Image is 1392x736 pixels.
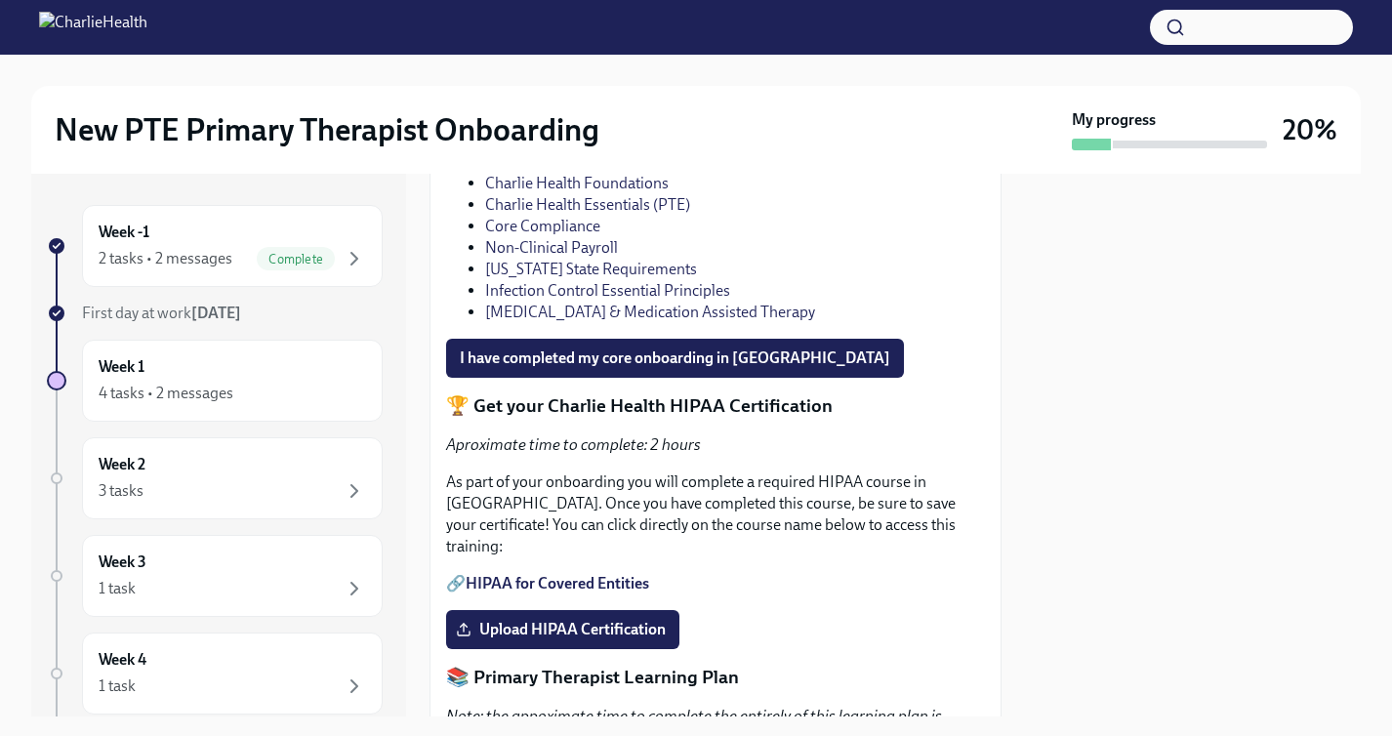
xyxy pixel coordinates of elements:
h6: Week -1 [99,222,149,243]
h6: Week 1 [99,356,144,378]
label: Upload HIPAA Certification [446,610,679,649]
h6: Week 2 [99,454,145,475]
div: 2 tasks • 2 messages [99,248,232,269]
p: 🏆 Get your Charlie Health HIPAA Certification [446,393,985,419]
a: Infection Control Essential Principles [485,281,730,300]
span: Complete [257,252,335,266]
div: 4 tasks • 2 messages [99,383,233,404]
div: 3 tasks [99,480,143,502]
div: 1 task [99,578,136,599]
h2: New PTE Primary Therapist Onboarding [55,110,599,149]
a: HIPAA for Covered Entities [466,574,649,593]
button: I have completed my core onboarding in [GEOGRAPHIC_DATA] [446,339,904,378]
p: 🔗 [446,573,985,594]
a: Core Compliance [485,217,600,235]
p: 📚 Primary Therapist Learning Plan [446,665,985,690]
a: Week -12 tasks • 2 messagesComplete [47,205,383,287]
a: Week 23 tasks [47,437,383,519]
em: Aproximate time to complete: 2 hours [446,435,701,454]
a: Non-Clinical Payroll [485,238,618,257]
p: As part of your onboarding you will complete a required HIPAA course in [GEOGRAPHIC_DATA]. Once y... [446,471,985,557]
h6: Week 4 [99,649,146,671]
strong: My progress [1072,109,1156,131]
span: Upload HIPAA Certification [460,620,666,639]
a: Charlie Health Foundations [485,174,669,192]
a: Week 41 task [47,633,383,715]
span: I have completed my core onboarding in [GEOGRAPHIC_DATA] [460,348,890,368]
h3: 20% [1283,112,1337,147]
h6: Week 3 [99,552,146,573]
a: First day at work[DATE] [47,303,383,324]
strong: [DATE] [191,304,241,322]
a: Week 31 task [47,535,383,617]
span: First day at work [82,304,241,322]
a: Charlie Health Essentials (PTE) [485,195,690,214]
div: 1 task [99,675,136,697]
img: CharlieHealth [39,12,147,43]
a: [US_STATE] State Requirements [485,260,697,278]
a: Week 14 tasks • 2 messages [47,340,383,422]
a: [MEDICAL_DATA] & Medication Assisted Therapy [485,303,815,321]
